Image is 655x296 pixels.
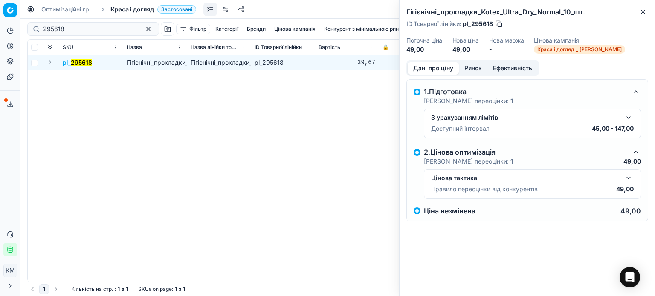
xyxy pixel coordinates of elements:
[271,24,319,34] button: Цінова кампанія
[71,286,113,293] span: Кількість на стр.
[212,24,242,34] button: Категорії
[63,58,92,67] span: pl_
[406,21,461,27] span: ID Товарної лінійки :
[321,24,434,34] button: Конкурент з мінімальною ринковою ціною
[534,37,625,43] dt: Цінова кампанія
[406,7,648,17] h2: Гігієнічні_прокладки_Kotex_Ultra_Dry_Normal_10_шт.
[4,264,17,277] span: КM
[383,44,389,51] span: 🔒
[489,37,524,43] dt: Нова маржа
[616,185,634,193] p: 49,00
[176,24,210,34] button: Фільтр
[45,42,55,52] button: Expand all
[424,97,513,105] p: [PERSON_NAME] переоцінки:
[39,284,49,294] button: 1
[41,5,96,14] a: Оптимізаційні групи
[157,5,196,14] span: Застосовані
[431,174,620,182] div: Цінова тактика
[406,45,442,54] dd: 49,00
[183,286,185,293] strong: 1
[41,5,196,14] nav: breadcrumb
[319,44,340,51] span: Вартість
[71,286,128,293] div: :
[138,286,173,293] span: SKUs on page :
[255,44,302,51] span: ID Товарної лінійки
[424,157,513,166] p: [PERSON_NAME] переоцінки:
[424,147,627,157] div: 2.Цінова оптимізація
[424,86,627,97] div: 1.Підготовка
[110,5,154,14] span: Краса і догляд
[620,267,640,287] div: Open Intercom Messenger
[623,157,641,166] p: 49,00
[127,44,142,51] span: Назва
[487,62,538,75] button: Ефективність
[175,286,177,293] strong: 1
[452,37,479,43] dt: Нова ціна
[43,25,136,33] input: Пошук по SKU або назві
[510,97,513,104] strong: 1
[179,286,181,293] strong: з
[118,286,120,293] strong: 1
[424,207,475,214] p: Ціна незмінена
[431,185,538,193] p: Правило переоцінки від конкурентів
[255,58,311,67] div: pl_295618
[243,24,269,34] button: Бренди
[127,59,273,66] span: Гігієнічні_прокладки_Kotex_Ultra_Dry_Normal_10_шт.
[452,45,479,54] dd: 49,00
[63,58,92,67] button: pl_295618
[45,57,55,67] button: Expand
[3,264,17,277] button: КM
[431,124,490,133] p: Доступний інтервал
[191,58,247,67] div: Гігієнічні_прокладки_Kotex_Ultra_Dry_Normal_10_шт.
[408,62,459,75] button: Дані про ціну
[63,44,73,51] span: SKU
[510,158,513,165] strong: 1
[534,45,625,54] span: Краса і догляд _ [PERSON_NAME]
[620,207,641,214] p: 49,00
[463,20,493,28] span: pl_295618
[27,284,38,294] button: Go to previous page
[122,286,124,293] strong: з
[110,5,196,14] span: Краса і доглядЗастосовані
[431,113,620,122] div: З урахуванням лімітів
[459,62,487,75] button: Ринок
[51,284,61,294] button: Go to next page
[126,286,128,293] strong: 1
[191,44,239,51] span: Назва лінійки товарів
[71,59,92,66] mark: 295618
[489,45,524,54] dd: -
[319,58,375,67] div: 39,67
[406,37,442,43] dt: Поточна ціна
[27,284,61,294] nav: pagination
[592,124,634,133] p: 45,00 - 147,00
